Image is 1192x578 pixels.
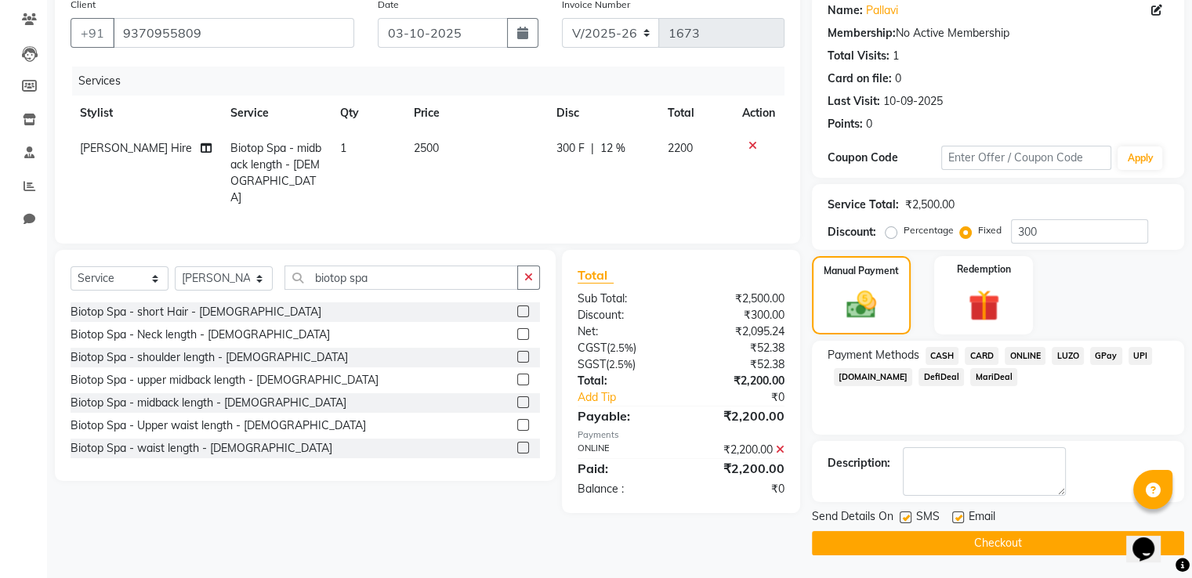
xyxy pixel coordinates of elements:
[681,356,796,373] div: ₹52.38
[828,93,880,110] div: Last Visit:
[566,323,681,340] div: Net:
[965,347,998,365] span: CARD
[566,373,681,389] div: Total:
[610,341,633,354] span: 2.5%
[547,96,658,131] th: Disc
[331,96,404,131] th: Qty
[828,347,919,363] span: Payment Methods
[578,267,614,284] span: Total
[591,140,594,157] span: |
[970,368,1017,386] span: MariDeal
[828,116,863,132] div: Points:
[230,141,321,204] span: Biotop Spa - midback length - [DEMOGRAPHIC_DATA]
[812,508,893,528] span: Send Details On
[578,357,606,371] span: SGST
[71,96,221,131] th: Stylist
[837,287,886,322] img: _cash.svg
[1052,347,1084,365] span: LUZO
[828,48,889,64] div: Total Visits:
[340,141,346,155] span: 1
[71,372,379,388] div: Biotop Spa - upper midback length - [DEMOGRAPHIC_DATA]
[404,96,547,131] th: Price
[578,428,784,442] div: Payments
[866,2,898,19] a: Pallavi
[566,459,681,478] div: Paid:
[681,291,796,307] div: ₹2,500.00
[812,531,1184,555] button: Checkout
[969,508,995,528] span: Email
[828,70,892,87] div: Card on file:
[71,395,346,411] div: Biotop Spa - midback length - [DEMOGRAPHIC_DATA]
[978,223,1002,237] label: Fixed
[658,96,733,131] th: Total
[284,266,518,290] input: Search or Scan
[566,340,681,356] div: ( )
[566,389,700,406] a: Add Tip
[566,356,681,373] div: ( )
[600,140,625,157] span: 12 %
[681,442,796,458] div: ₹2,200.00
[895,70,901,87] div: 0
[71,440,332,457] div: Biotop Spa - waist length - [DEMOGRAPHIC_DATA]
[566,307,681,323] div: Discount:
[883,93,943,110] div: 10-09-2025
[1005,347,1045,365] span: ONLINE
[566,481,681,497] div: Balance :
[926,347,959,365] span: CASH
[681,406,796,425] div: ₹2,200.00
[681,323,796,340] div: ₹2,095.24
[828,224,876,240] div: Discount:
[1126,515,1176,562] iframe: chat widget
[834,368,913,386] span: [DOMAIN_NAME]
[957,262,1011,276] label: Redemption
[578,341,607,355] span: CGST
[681,307,796,323] div: ₹300.00
[918,368,964,386] span: DefiDeal
[668,141,693,155] span: 2200
[71,327,330,343] div: Biotop Spa - Neck length - [DEMOGRAPHIC_DATA]
[828,25,896,42] div: Membership:
[113,18,354,48] input: Search by Name/Mobile/Email/Code
[893,48,899,64] div: 1
[866,116,872,132] div: 0
[566,442,681,458] div: ONLINE
[733,96,784,131] th: Action
[566,291,681,307] div: Sub Total:
[828,197,899,213] div: Service Total:
[71,417,366,434] div: Biotop Spa - Upper waist length - [DEMOGRAPHIC_DATA]
[566,406,681,425] div: Payable:
[941,146,1112,170] input: Enter Offer / Coupon Code
[828,150,941,166] div: Coupon Code
[828,25,1168,42] div: No Active Membership
[71,304,321,320] div: Biotop Spa - short Hair - [DEMOGRAPHIC_DATA]
[828,455,890,471] div: Description:
[80,141,192,155] span: [PERSON_NAME] Hire
[556,140,585,157] span: 300 F
[681,373,796,389] div: ₹2,200.00
[681,340,796,356] div: ₹52.38
[681,481,796,497] div: ₹0
[905,197,955,213] div: ₹2,500.00
[700,389,795,406] div: ₹0
[414,141,439,155] span: 2500
[681,459,796,478] div: ₹2,200.00
[71,349,348,366] div: Biotop Spa - shoulder length - [DEMOGRAPHIC_DATA]
[1118,146,1162,170] button: Apply
[71,18,114,48] button: +91
[828,2,863,19] div: Name:
[609,358,632,370] span: 2.5%
[1090,347,1122,365] span: GPay
[824,264,899,278] label: Manual Payment
[916,508,940,528] span: SMS
[72,67,796,96] div: Services
[221,96,331,131] th: Service
[904,223,954,237] label: Percentage
[1129,347,1153,365] span: UPI
[958,286,1009,325] img: _gift.svg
